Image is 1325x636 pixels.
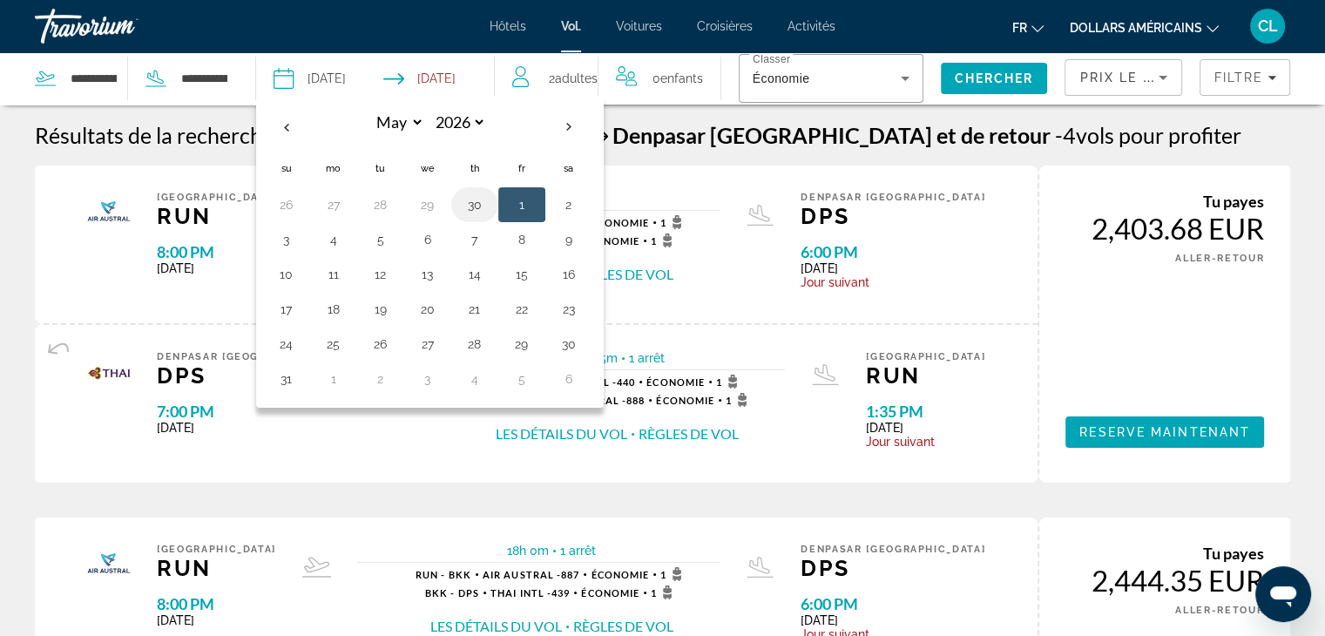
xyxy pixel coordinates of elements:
[629,351,665,365] span: 1 arrêt
[367,367,395,391] button: Day 2
[508,332,536,356] button: Day 29
[320,262,348,287] button: Day 11
[1213,71,1263,85] span: Filtre
[157,421,341,435] span: [DATE]
[414,262,442,287] button: Day 13
[273,227,301,252] button: Day 3
[157,203,276,229] span: RUN
[157,544,276,555] span: [GEOGRAPHIC_DATA]
[697,19,753,33] a: Croisières
[788,19,835,33] a: Activités
[801,555,985,581] span: DPS
[1076,122,1241,148] span: vols pour profiter
[157,351,341,362] span: Denpasar [GEOGRAPHIC_DATA]
[1012,15,1044,40] button: Changer de langue
[490,19,526,33] a: Hôtels
[508,297,536,321] button: Day 22
[581,235,639,247] span: Économie
[157,242,276,261] span: 8:00 PM
[866,351,985,362] span: [GEOGRAPHIC_DATA]
[461,367,489,391] button: Day 4
[1175,253,1264,264] span: ALLER-RETOUR
[1245,8,1290,44] button: Menu utilisateur
[320,193,348,217] button: Day 27
[429,107,486,138] select: Select year
[320,332,348,356] button: Day 25
[508,262,536,287] button: Day 15
[367,193,395,217] button: Day 28
[560,544,596,558] span: 1 arrêt
[414,193,442,217] button: Day 29
[660,567,687,581] span: 1
[555,332,583,356] button: Day 30
[801,544,985,555] span: Denpasar [GEOGRAPHIC_DATA]
[716,375,743,389] span: 1
[660,215,687,229] span: 1
[936,122,1051,148] span: et de retour
[507,544,549,558] span: 18h 0m
[368,107,424,138] select: Select month
[273,193,301,217] button: Day 26
[1070,15,1219,40] button: Changer de devise
[414,367,442,391] button: Day 3
[461,227,489,252] button: Day 7
[573,265,673,284] button: Règles de vol
[273,262,301,287] button: Day 10
[652,66,703,91] span: 0
[660,71,703,85] span: Enfants
[753,71,810,85] span: Économie
[157,613,276,627] span: [DATE]
[561,19,581,33] a: Vol.
[555,367,583,391] button: Day 6
[801,203,985,229] span: DPS
[320,227,348,252] button: Day 4
[263,107,310,147] button: Previous month
[273,367,301,391] button: Day 31
[508,227,536,252] button: Day 8
[157,402,341,421] span: 7:00 PM
[157,362,341,389] span: DPS
[1070,21,1202,35] font: dollars américains
[495,52,720,105] button: Travelers: 2 adults, 0 children
[801,275,985,289] span: Jour suivant
[483,569,561,580] span: Air Austral -
[866,402,985,421] span: 1:35 PM
[801,613,985,627] span: [DATE]
[1065,544,1264,563] div: Tu payes
[1079,67,1167,88] mat-select: Sort by
[801,242,985,261] span: 6:00 PM
[1175,605,1264,616] span: ALLER-RETOUR
[1012,21,1027,35] font: fr
[367,332,395,356] button: Day 26
[591,217,649,228] span: Économie
[461,193,489,217] button: Day 30
[581,587,639,599] span: Économie
[367,227,395,252] button: Day 5
[866,362,985,389] span: RUN
[430,617,562,636] button: Les détails du vol
[545,107,592,147] button: Next month
[414,332,442,356] button: Day 27
[1055,122,1076,148] span: 4
[801,594,985,613] span: 6:00 PM
[1258,17,1278,35] font: CL
[425,587,479,599] span: BKK - DPS
[651,233,678,247] span: 1
[753,54,790,65] mat-label: Classer
[656,395,714,406] span: Économie
[87,544,131,587] img: Airline logo
[555,297,583,321] button: Day 23
[157,192,276,203] span: [GEOGRAPHIC_DATA]
[549,66,598,91] span: 2
[367,297,395,321] button: Day 19
[1200,59,1290,96] button: Filters
[726,393,753,407] span: 1
[1255,566,1311,622] iframe: Bouton de lancement de la fenêtre de messagerie
[1065,416,1264,448] button: Reserve maintenant
[616,19,662,33] a: Voitures
[573,617,673,636] button: Règles de vol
